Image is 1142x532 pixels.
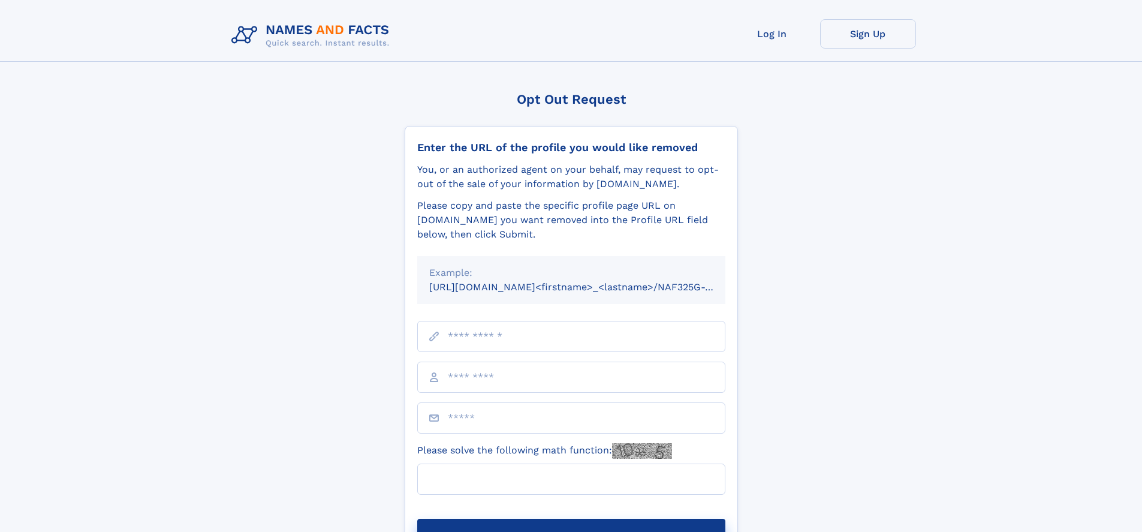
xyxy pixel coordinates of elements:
[417,141,725,154] div: Enter the URL of the profile you would like removed
[724,19,820,49] a: Log In
[227,19,399,52] img: Logo Names and Facts
[417,443,672,459] label: Please solve the following math function:
[417,163,725,191] div: You, or an authorized agent on your behalf, may request to opt-out of the sale of your informatio...
[820,19,916,49] a: Sign Up
[417,199,725,242] div: Please copy and paste the specific profile page URL on [DOMAIN_NAME] you want removed into the Pr...
[429,281,748,293] small: [URL][DOMAIN_NAME]<firstname>_<lastname>/NAF325G-xxxxxxxx
[429,266,713,280] div: Example:
[405,92,738,107] div: Opt Out Request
